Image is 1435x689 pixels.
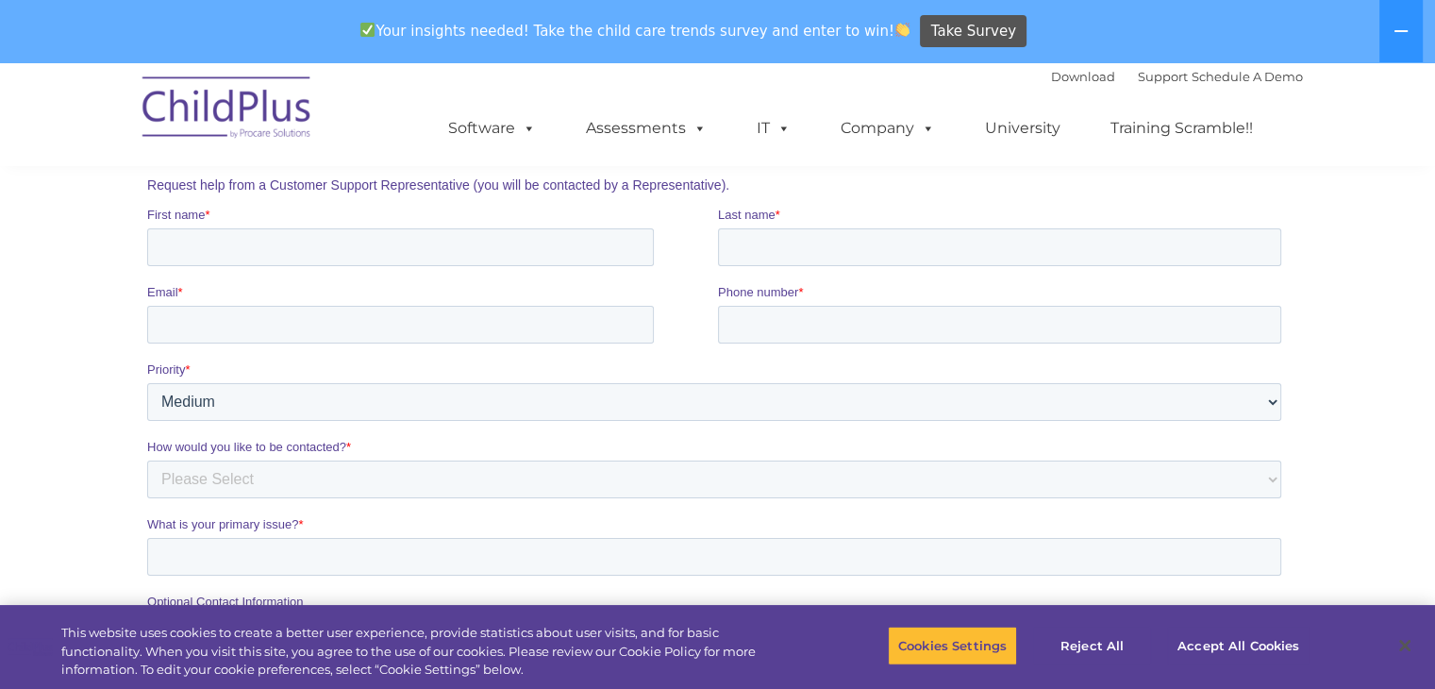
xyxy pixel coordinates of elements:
[429,109,555,147] a: Software
[1092,109,1272,147] a: Training Scramble!!
[360,23,375,37] img: ✅
[1033,626,1151,665] button: Reject All
[571,187,651,201] span: Phone number
[1167,626,1310,665] button: Accept All Cookies
[567,109,726,147] a: Assessments
[353,12,918,49] span: Your insights needed! Take the child care trends survey and enter to win!
[920,15,1026,48] a: Take Survey
[738,109,809,147] a: IT
[1384,625,1426,666] button: Close
[1051,69,1115,84] a: Download
[1051,69,1303,84] font: |
[133,63,322,158] img: ChildPlus by Procare Solutions
[966,109,1079,147] a: University
[822,109,954,147] a: Company
[571,109,628,124] span: Last name
[1138,69,1188,84] a: Support
[931,15,1016,48] span: Take Survey
[895,23,909,37] img: 👏
[1192,69,1303,84] a: Schedule A Demo
[888,626,1017,665] button: Cookies Settings
[61,624,790,680] div: This website uses cookies to create a better user experience, provide statistics about user visit...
